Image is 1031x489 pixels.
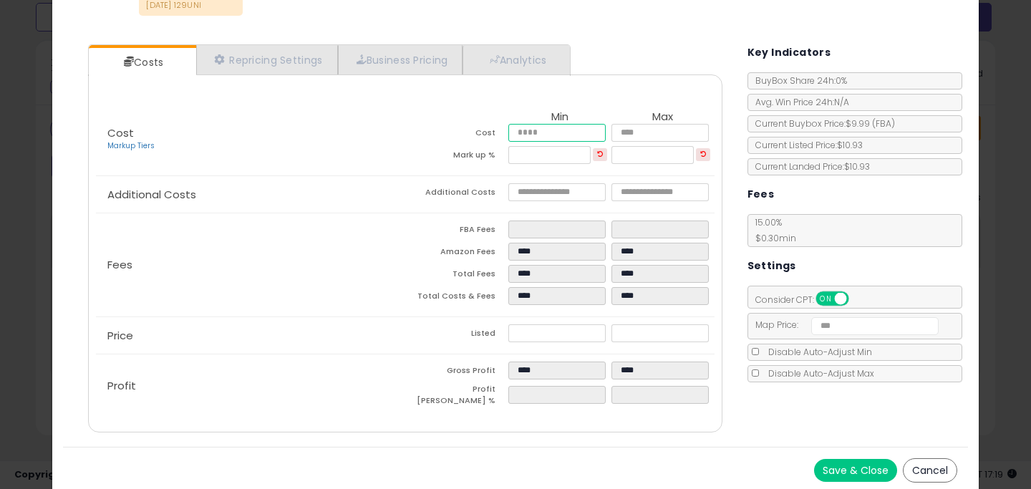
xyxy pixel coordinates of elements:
[107,140,155,151] a: Markup Tiers
[748,96,849,108] span: Avg. Win Price 24h: N/A
[96,330,405,342] p: Price
[748,139,863,151] span: Current Listed Price: $10.93
[748,232,796,244] span: $0.30 min
[405,324,508,347] td: Listed
[96,189,405,200] p: Additional Costs
[748,216,796,244] span: 15.00 %
[405,384,508,410] td: Profit [PERSON_NAME] %
[748,319,939,331] span: Map Price:
[405,243,508,265] td: Amazon Fees
[748,294,868,306] span: Consider CPT:
[747,44,831,62] h5: Key Indicators
[761,367,874,379] span: Disable Auto-Adjust Max
[872,117,895,130] span: ( FBA )
[748,74,847,87] span: BuyBox Share 24h: 0%
[405,124,508,146] td: Cost
[96,259,405,271] p: Fees
[508,111,611,124] th: Min
[903,458,957,483] button: Cancel
[405,183,508,205] td: Additional Costs
[747,185,775,203] h5: Fees
[463,45,568,74] a: Analytics
[405,362,508,384] td: Gross Profit
[814,459,897,482] button: Save & Close
[747,257,796,275] h5: Settings
[96,127,405,152] p: Cost
[96,380,405,392] p: Profit
[89,48,195,77] a: Costs
[405,287,508,309] td: Total Costs & Fees
[748,117,895,130] span: Current Buybox Price:
[405,146,508,168] td: Mark up %
[846,117,895,130] span: $9.99
[405,265,508,287] td: Total Fees
[611,111,715,124] th: Max
[761,346,872,358] span: Disable Auto-Adjust Min
[817,293,835,305] span: ON
[748,160,870,173] span: Current Landed Price: $10.93
[196,45,338,74] a: Repricing Settings
[338,45,463,74] a: Business Pricing
[405,221,508,243] td: FBA Fees
[846,293,869,305] span: OFF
